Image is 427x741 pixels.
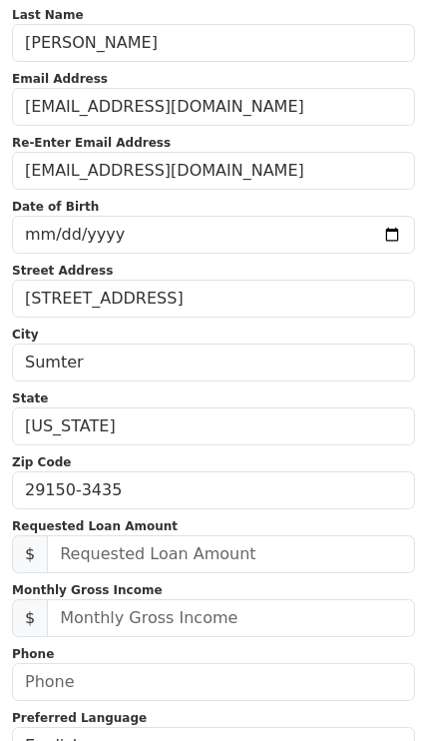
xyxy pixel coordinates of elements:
strong: City [12,328,38,342]
strong: Preferred Language [12,711,147,725]
input: Requested Loan Amount [47,535,415,573]
input: Re-Enter Email Address [12,152,415,190]
input: Street Address [12,280,415,318]
strong: Email Address [12,72,108,86]
input: City [12,344,415,381]
input: Email Address [12,88,415,126]
strong: Street Address [12,264,113,278]
strong: Last Name [12,8,84,22]
input: Zip Code [12,471,415,509]
span: $ [12,599,48,637]
strong: Zip Code [12,455,71,469]
strong: Date of Birth [12,200,99,214]
strong: Re-Enter Email Address [12,136,171,150]
strong: Phone [12,647,54,661]
p: Monthly Gross Income [12,581,415,599]
strong: State [12,391,48,405]
input: Monthly Gross Income [47,599,415,637]
input: Phone [12,663,415,701]
input: Last Name [12,24,415,62]
strong: Requested Loan Amount [12,519,178,533]
span: $ [12,535,48,573]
